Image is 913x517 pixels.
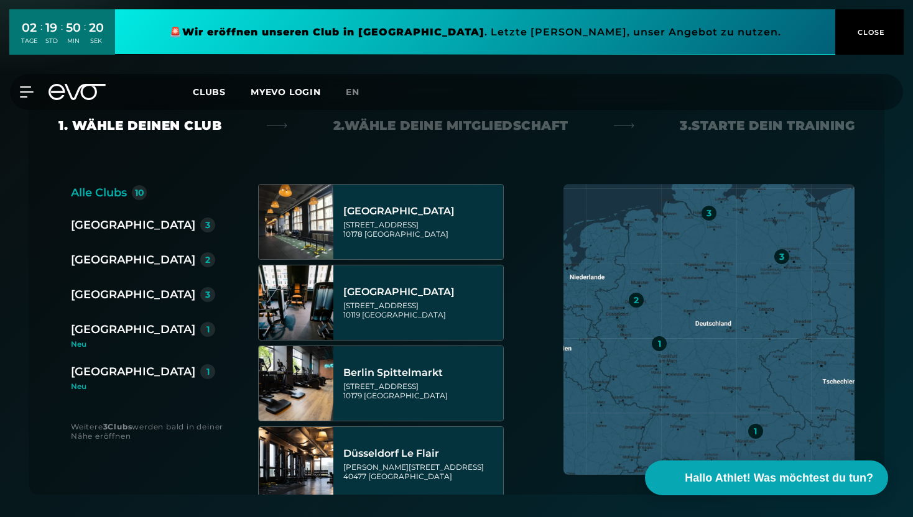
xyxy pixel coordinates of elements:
div: Neu [71,383,215,390]
img: Düsseldorf Le Flair [259,427,333,501]
div: 1 [754,427,757,436]
div: MIN [66,37,81,45]
div: [GEOGRAPHIC_DATA] [71,363,195,380]
div: 20 [89,19,104,37]
img: Berlin Spittelmarkt [259,346,333,421]
div: [STREET_ADDRESS] 10179 [GEOGRAPHIC_DATA] [343,382,499,400]
img: map [563,184,855,475]
div: : [61,20,63,53]
div: Alle Clubs [71,184,127,201]
button: Hallo Athlet! Was möchtest du tun? [645,460,888,495]
div: 02 [21,19,37,37]
div: 1 [206,325,210,334]
div: Weitere werden bald in deiner Nähe eröffnen [71,422,233,441]
div: 2 [634,296,639,304]
div: 3. Starte dein Training [680,117,855,134]
div: [PERSON_NAME][STREET_ADDRESS] 40477 [GEOGRAPHIC_DATA] [343,462,499,481]
div: STD [45,37,58,45]
a: MYEVO LOGIN [251,86,321,98]
span: en [346,86,359,98]
span: Clubs [193,86,226,98]
div: [STREET_ADDRESS] 10119 [GEOGRAPHIC_DATA] [343,301,499,319]
div: 1 [658,339,661,348]
div: [GEOGRAPHIC_DATA] [71,251,195,268]
div: 2. Wähle deine Mitgliedschaft [333,117,568,134]
div: 3 [779,252,784,261]
div: 3 [707,209,711,217]
div: 10 [135,188,144,197]
button: CLOSE [835,9,904,55]
div: 50 [66,19,81,37]
div: [GEOGRAPHIC_DATA] [71,321,195,338]
a: en [346,85,374,99]
div: : [84,20,86,53]
img: Berlin Alexanderplatz [259,185,333,259]
div: [GEOGRAPHIC_DATA] [71,216,195,234]
strong: Clubs [108,422,132,431]
div: 1. Wähle deinen Club [58,117,221,134]
div: 3 [205,221,210,229]
span: CLOSE [855,27,885,38]
div: TAGE [21,37,37,45]
div: [GEOGRAPHIC_DATA] [343,286,499,298]
span: Hallo Athlet! Was möchtest du tun? [685,470,873,487]
div: Düsseldorf Le Flair [343,447,499,460]
strong: 3 [103,422,108,431]
div: 19 [45,19,58,37]
div: : [40,20,42,53]
div: [GEOGRAPHIC_DATA] [71,286,195,303]
div: [STREET_ADDRESS] 10178 [GEOGRAPHIC_DATA] [343,220,499,239]
img: Berlin Rosenthaler Platz [259,265,333,340]
div: 1 [206,367,210,376]
a: Clubs [193,86,251,98]
div: [GEOGRAPHIC_DATA] [343,205,499,217]
div: 2 [205,255,210,264]
div: Berlin Spittelmarkt [343,367,499,379]
div: 3 [205,290,210,299]
div: SEK [89,37,104,45]
div: Neu [71,341,225,348]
